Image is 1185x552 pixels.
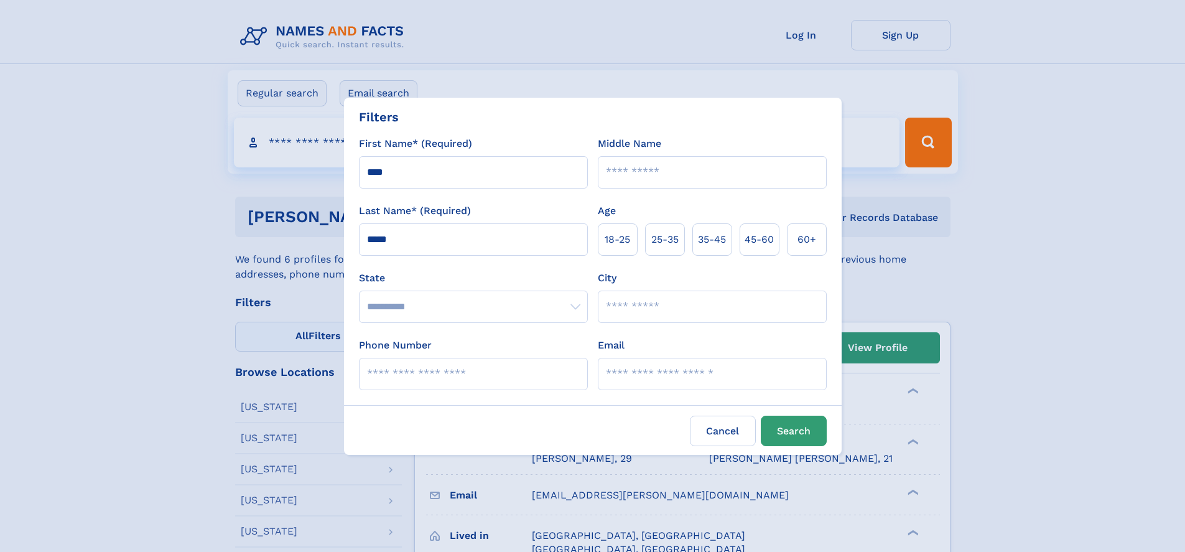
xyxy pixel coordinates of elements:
label: State [359,271,588,286]
label: Middle Name [598,136,661,151]
span: 60+ [797,232,816,247]
span: 25‑35 [651,232,679,247]
label: Last Name* (Required) [359,203,471,218]
label: Phone Number [359,338,432,353]
span: 35‑45 [698,232,726,247]
div: Filters [359,108,399,126]
label: Age [598,203,616,218]
button: Search [761,416,827,446]
span: 18‑25 [605,232,630,247]
label: First Name* (Required) [359,136,472,151]
span: 45‑60 [745,232,774,247]
label: Cancel [690,416,756,446]
label: Email [598,338,625,353]
label: City [598,271,616,286]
